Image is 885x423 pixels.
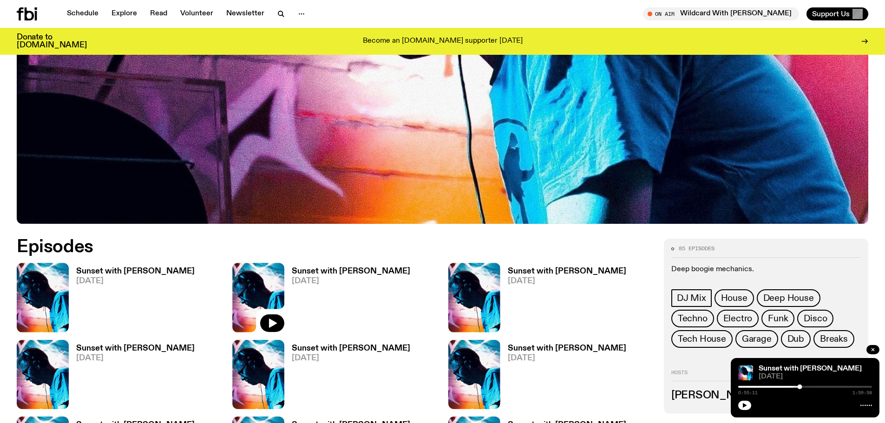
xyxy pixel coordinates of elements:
span: 1:59:58 [852,390,872,395]
a: Sunset with [PERSON_NAME] [759,365,862,372]
img: Simon Caldwell stands side on, looking downwards. He has headphones on. Behind him is a brightly ... [448,263,500,332]
span: [DATE] [508,277,626,285]
a: Dub [781,330,811,348]
img: Simon Caldwell stands side on, looking downwards. He has headphones on. Behind him is a brightly ... [232,340,284,409]
span: Techno [678,313,708,324]
a: Newsletter [221,7,270,20]
span: [DATE] [76,354,195,362]
p: Deep boogie mechanics. [671,265,861,274]
a: Electro [717,310,759,327]
span: [DATE] [508,354,626,362]
h3: Sunset with [PERSON_NAME] [508,267,626,275]
span: Disco [804,313,827,324]
a: Funk [761,310,794,327]
span: Garage [742,334,772,344]
h3: [PERSON_NAME] [671,390,861,401]
span: Support Us [812,10,850,18]
a: House [715,289,754,307]
a: Sunset with [PERSON_NAME][DATE] [500,345,626,409]
a: Read [144,7,173,20]
h3: Donate to [DOMAIN_NAME] [17,33,87,49]
span: Dub [787,334,804,344]
img: Simon Caldwell stands side on, looking downwards. He has headphones on. Behind him is a brightly ... [448,340,500,409]
a: Breaks [813,330,854,348]
h2: Episodes [17,239,581,255]
img: Simon Caldwell stands side on, looking downwards. He has headphones on. Behind him is a brightly ... [738,365,753,380]
a: Sunset with [PERSON_NAME][DATE] [69,345,195,409]
a: Tech House [671,330,733,348]
img: Simon Caldwell stands side on, looking downwards. He has headphones on. Behind him is a brightly ... [17,340,69,409]
h3: Sunset with [PERSON_NAME] [76,345,195,352]
h2: Hosts [671,370,861,381]
a: Deep House [757,289,820,307]
a: DJ Mix [671,289,712,307]
span: [DATE] [292,277,410,285]
h3: Sunset with [PERSON_NAME] [292,345,410,352]
span: Funk [768,313,788,324]
a: Volunteer [175,7,219,20]
span: DJ Mix [677,293,706,303]
a: Techno [671,310,714,327]
span: 0:55:11 [738,390,758,395]
a: Explore [106,7,143,20]
button: On AirWildcard With [PERSON_NAME] [643,7,799,20]
span: [DATE] [759,373,872,380]
span: Breaks [820,334,848,344]
a: Sunset with [PERSON_NAME][DATE] [500,267,626,332]
a: Sunset with [PERSON_NAME][DATE] [284,267,410,332]
span: Tech House [678,334,726,344]
span: Electro [723,313,753,324]
a: Sunset with [PERSON_NAME][DATE] [69,267,195,332]
span: [DATE] [292,354,410,362]
button: Support Us [806,7,868,20]
img: Simon Caldwell stands side on, looking downwards. He has headphones on. Behind him is a brightly ... [17,263,69,332]
span: 85 episodes [679,246,715,251]
span: [DATE] [76,277,195,285]
a: Disco [797,310,833,327]
a: Garage [735,330,778,348]
a: Sunset with [PERSON_NAME][DATE] [284,345,410,409]
span: Deep House [763,293,814,303]
p: Become an [DOMAIN_NAME] supporter [DATE] [363,37,523,46]
a: Schedule [61,7,104,20]
h3: Sunset with [PERSON_NAME] [508,345,626,352]
h3: Sunset with [PERSON_NAME] [76,267,195,275]
h3: Sunset with [PERSON_NAME] [292,267,410,275]
span: House [721,293,747,303]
